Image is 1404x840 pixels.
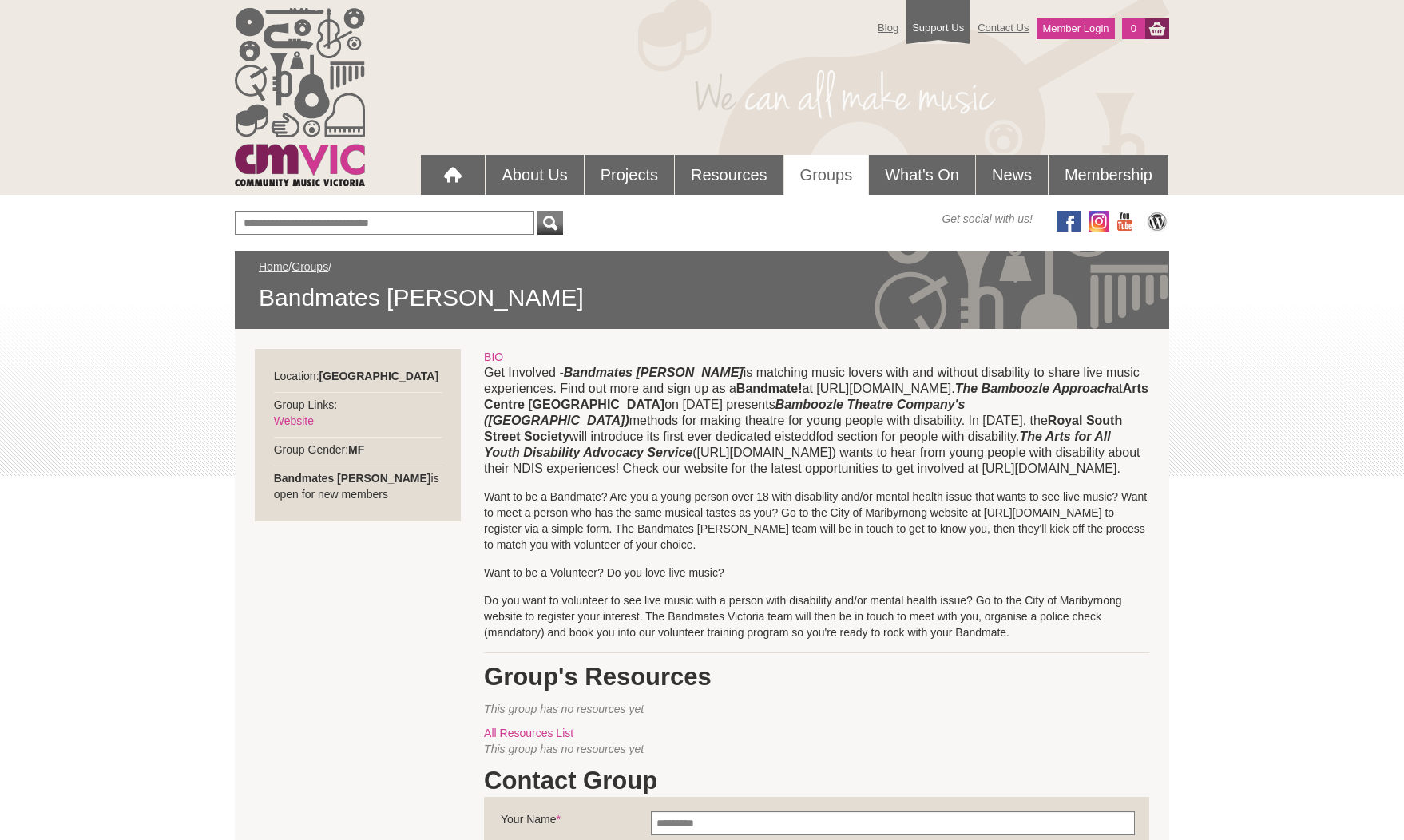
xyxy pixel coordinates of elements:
img: icon-instagram.png [1089,211,1109,232]
span: This group has no resources yet [484,743,644,755]
a: Home [259,260,288,273]
span: This group has no resources yet [484,703,644,715]
a: Blog [870,14,906,42]
span: Get social with us! [942,211,1033,227]
a: What's On [869,155,975,195]
p: Do you want to volunteer to see live music with a person with disability and/or mental health iss... [484,592,1149,640]
strong: [GEOGRAPHIC_DATA] [319,370,439,382]
label: Your Name [501,811,651,835]
strong: Bandmates [PERSON_NAME] [564,366,744,379]
a: Groups [292,260,328,273]
p: Get Involved - is matching music lovers with and without disability to share live music experienc... [484,365,1149,477]
strong: The Arts for All Youth Disability Advocacy Service [484,430,1111,459]
a: About Us [486,155,583,195]
h1: Group's Resources [484,661,1149,693]
strong: Bandmates [PERSON_NAME] [274,472,431,485]
strong: Arts Centre [GEOGRAPHIC_DATA] [484,382,1148,411]
a: Projects [585,155,674,195]
img: cmvic_logo.png [235,8,365,186]
p: Want to be a Volunteer? Do you love live music? [484,565,1149,580]
img: CMVic Blog [1145,211,1169,232]
a: 0 [1122,18,1145,39]
div: BIO [484,349,1149,365]
strong: Bamboozle Theatre Company's ([GEOGRAPHIC_DATA]) [484,398,965,427]
a: News [976,155,1048,195]
div: / / [259,259,1145,313]
a: Groups [784,155,869,195]
a: Membership [1049,155,1168,195]
strong: MF [348,443,364,456]
div: Location: Group Links: Group Gender: is open for new members [255,349,462,521]
a: Contact Us [970,14,1037,42]
div: All Resources List [484,725,1149,741]
strong: Bandmate! [736,382,803,395]
em: The Bamboozle Approach [955,382,1112,395]
h1: Contact Group [484,765,1149,797]
a: Resources [675,155,783,195]
a: Website [274,414,314,427]
strong: Royal South Street Society [484,414,1122,443]
p: Want to be a Bandmate? Are you a young person over 18 with disability and/or mental health issue ... [484,489,1149,553]
a: Member Login [1037,18,1114,39]
span: Bandmates [PERSON_NAME] [259,283,1145,313]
